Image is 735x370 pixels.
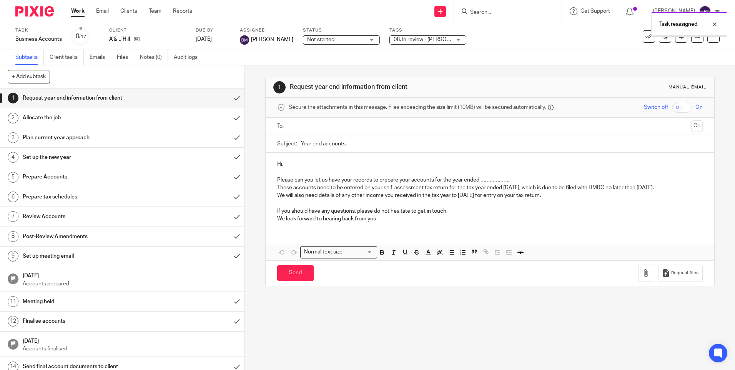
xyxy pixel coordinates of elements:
[273,81,286,93] div: 1
[96,7,109,15] a: Email
[303,27,380,33] label: Status
[668,84,707,90] div: Manual email
[277,265,314,282] input: Send
[23,250,155,262] h1: Set up meeting email
[23,112,155,123] h1: Allocate the job
[120,7,137,15] a: Clients
[71,7,85,15] a: Work
[277,192,702,199] p: We will also need details of any other income you received in the tax year to [DATE] for entry on...
[109,35,130,43] p: A & J Hill
[8,152,18,163] div: 4
[240,35,249,45] img: svg%3E
[695,103,703,111] span: On
[8,251,18,262] div: 9
[8,211,18,222] div: 7
[23,191,155,203] h1: Prepare tax schedules
[394,37,470,42] span: 08. In review - [PERSON_NAME]
[251,36,293,43] span: [PERSON_NAME]
[8,192,18,202] div: 6
[196,37,212,42] span: [DATE]
[23,335,237,345] h1: [DATE]
[117,50,134,65] a: Files
[23,270,237,280] h1: [DATE]
[691,120,703,132] button: Cc
[277,160,702,168] p: Hi,
[8,231,18,242] div: 8
[277,176,702,184] p: Please can you let us have your records to prepare your accounts for the year ended ………………..
[23,315,155,327] h1: Finalise accounts
[15,35,62,43] div: Business Accounts
[8,132,18,143] div: 3
[300,246,377,258] div: Search for option
[23,171,155,183] h1: Prepare Accounts
[8,93,18,103] div: 1
[23,296,155,307] h1: Meeting held
[174,50,203,65] a: Audit logs
[8,316,18,327] div: 12
[23,211,155,222] h1: Review Accounts
[277,140,297,148] label: Subject:
[289,103,546,111] span: Secure the attachments in this message. Files exceeding the size limit (10MB) will be secured aut...
[149,7,161,15] a: Team
[90,50,111,65] a: Emails
[277,184,702,192] p: These accounts need to be entered on your self-assessment tax return for the tax year ended [DATE...
[290,83,506,91] h1: Request year end information from client
[8,172,18,183] div: 5
[345,248,372,256] input: Search for option
[8,113,18,123] div: 2
[23,345,237,353] p: Accounts finalised
[8,70,50,83] button: + Add subtask
[173,7,192,15] a: Reports
[8,296,18,307] div: 11
[277,207,702,215] p: If you should have any questions, please do not hesitate to get in touch.
[659,20,698,28] p: Task reassigned.
[277,215,702,223] p: We look forward to hearing back from you.
[23,132,155,143] h1: Plan current year approach
[15,27,62,33] label: Task
[196,27,230,33] label: Due by
[140,50,168,65] a: Notes (0)
[23,280,237,288] p: Accounts prepared
[277,122,286,130] label: To:
[23,152,155,163] h1: Set up the new year
[671,270,698,276] span: Request files
[23,92,155,104] h1: Request year end information from client
[644,103,668,111] span: Switch off
[79,35,86,39] small: /17
[699,5,711,18] img: svg%3E
[307,37,334,42] span: Not started
[50,50,84,65] a: Client tasks
[15,6,54,17] img: Pixie
[23,231,155,242] h1: Post-Review Amendments
[76,32,86,41] div: 0
[658,265,703,282] button: Request files
[109,27,186,33] label: Client
[302,248,344,256] span: Normal text size
[240,27,293,33] label: Assignee
[15,50,44,65] a: Subtasks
